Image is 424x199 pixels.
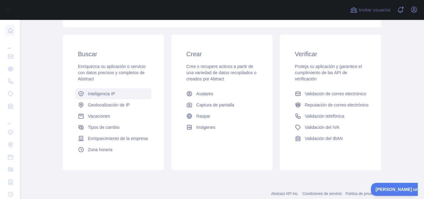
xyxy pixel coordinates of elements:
font: Inteligencia IP [88,91,115,96]
a: Abstract API Inc. [271,192,299,196]
button: Invitar usuarios [349,5,392,15]
font: Validación telefónica [305,114,344,119]
font: Avatares [196,91,213,96]
a: Zona horaria [75,144,151,155]
a: Geolocalización de IP [75,99,151,111]
font: Crear [186,51,202,57]
font: [PERSON_NAME] una pregunta [5,4,70,9]
a: Condiciones de servicio [302,192,342,196]
font: ... [7,121,11,125]
font: Geolocalización de IP [88,102,130,107]
font: Validación del IBAN [305,136,343,141]
font: Imágenes [196,125,215,130]
font: Buscar [78,51,97,57]
a: Captura de pantalla [184,99,260,111]
font: Invitar usuarios [359,7,390,12]
a: Vacaciones [75,111,151,122]
font: Cree o recupere activos a partir de una variedad de datos recopilados o creados por Abtract [186,64,256,81]
a: Política de privacidad [345,192,381,196]
font: Raspar [196,114,210,119]
font: Tipos de cambio [88,125,120,130]
font: Verificar [295,51,317,57]
a: Imágenes [184,122,260,133]
font: Vacaciones [88,114,110,119]
font: Validación del IVA [305,125,340,130]
font: Reputación de correo electrónico [305,102,368,107]
a: Validación del IVA [292,122,368,133]
font: Enriquezca su aplicación o servicio con datos precisos y completos de Abstract [78,64,146,81]
a: Validación de correo electrónico [292,88,368,99]
a: Reputación de correo electrónico [292,99,368,111]
font: Validación de correo electrónico [305,91,366,96]
font: ... [7,45,11,49]
a: Avatares [184,88,260,99]
font: Captura de pantalla [196,102,234,107]
iframe: Activar/desactivar soporte al cliente [371,183,418,196]
a: Inteligencia IP [75,88,151,99]
a: Enriquecimiento de la empresa [75,133,151,144]
font: Zona horaria [88,147,112,152]
font: Enriquecimiento de la empresa [88,136,148,141]
a: Raspar [184,111,260,122]
a: Validación telefónica [292,111,368,122]
a: Tipos de cambio [75,122,151,133]
a: Validación del IBAN [292,133,368,144]
font: Proteja su aplicación y garantice el cumplimiento de las API de verificación [295,64,362,81]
